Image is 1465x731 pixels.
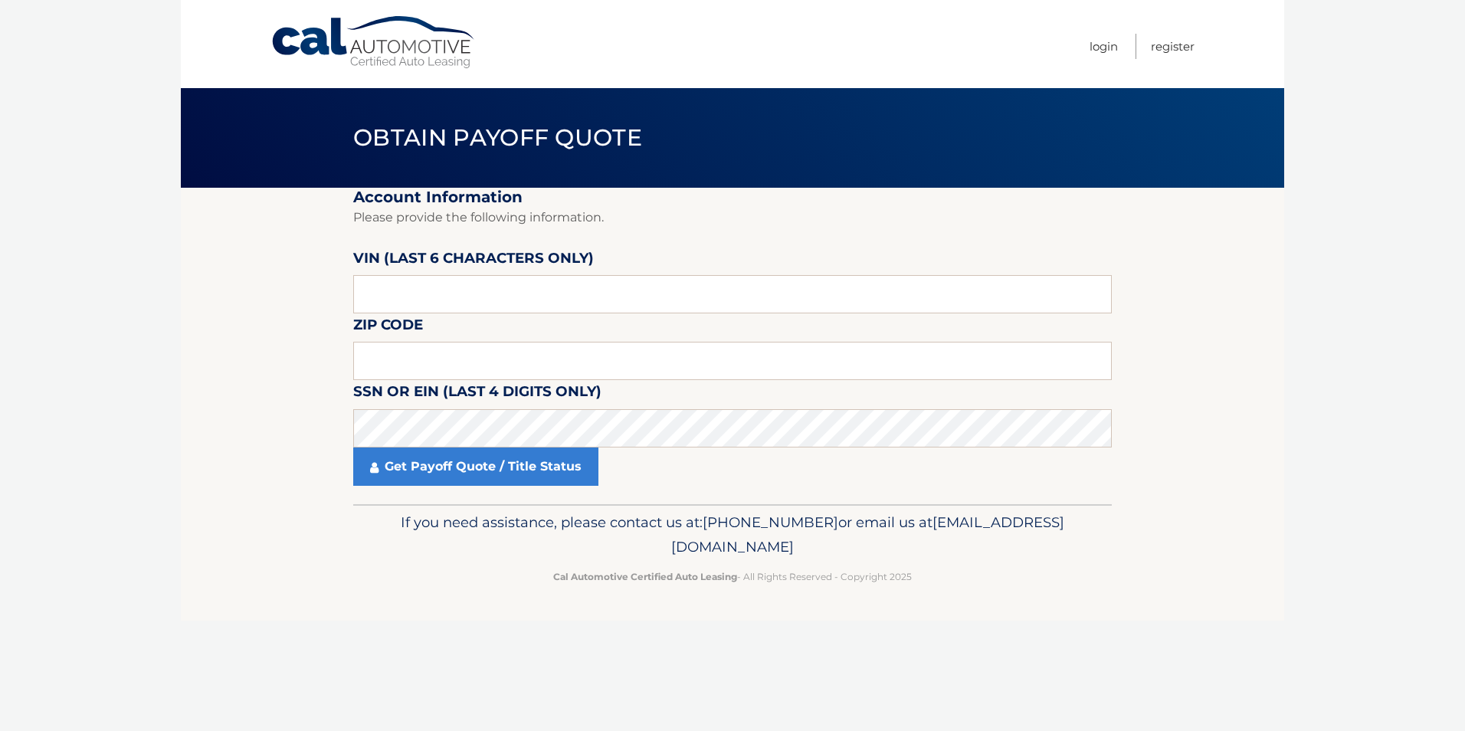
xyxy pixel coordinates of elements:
a: Login [1090,34,1118,59]
a: Register [1151,34,1195,59]
p: If you need assistance, please contact us at: or email us at [363,510,1102,559]
label: VIN (last 6 characters only) [353,247,594,275]
a: Get Payoff Quote / Title Status [353,447,598,486]
a: Cal Automotive [270,15,477,70]
label: Zip Code [353,313,423,342]
span: [PHONE_NUMBER] [703,513,838,531]
span: Obtain Payoff Quote [353,123,642,152]
h2: Account Information [353,188,1112,207]
p: - All Rights Reserved - Copyright 2025 [363,569,1102,585]
strong: Cal Automotive Certified Auto Leasing [553,571,737,582]
label: SSN or EIN (last 4 digits only) [353,380,601,408]
p: Please provide the following information. [353,207,1112,228]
